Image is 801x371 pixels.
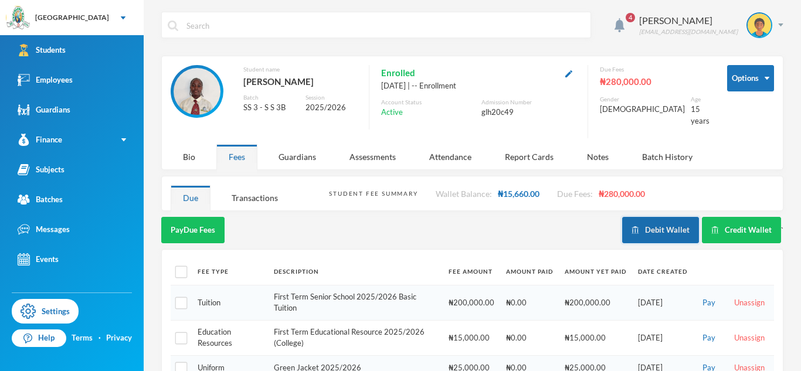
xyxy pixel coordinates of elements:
div: Student name [243,65,357,74]
div: Events [18,253,59,266]
a: Help [12,329,66,347]
button: Pay [699,297,719,309]
a: Settings [12,299,79,324]
img: search [168,21,178,31]
div: [GEOGRAPHIC_DATA] [35,12,109,23]
span: Due Fees: [557,189,593,199]
td: Education Resources [192,320,268,355]
th: Amount Paid [500,258,559,285]
div: [EMAIL_ADDRESS][DOMAIN_NAME] [639,28,738,36]
button: PayDue Fees [161,217,225,243]
td: First Term Educational Resource 2025/2026 (College) [268,320,443,355]
input: Search [185,12,585,39]
div: Transactions [219,185,290,210]
button: Pay [699,332,719,345]
div: [PERSON_NAME] [639,13,738,28]
div: Report Cards [493,144,566,169]
div: Account Status [381,98,476,107]
th: Fee Amount [443,258,500,285]
button: Unassign [731,297,768,309]
span: ₦280,000.00 [599,189,645,199]
td: ₦200,000.00 [559,285,632,320]
div: Age [691,95,710,104]
td: [DATE] [632,285,693,320]
img: STUDENT [748,13,771,37]
div: Student Fee Summary [329,189,418,198]
td: ₦0.00 [500,320,559,355]
div: Session [306,93,357,102]
div: ` [622,217,783,243]
button: Credit Wallet [702,217,781,243]
div: Subjects [18,164,65,176]
div: [DATE] | -- Enrollment [381,80,576,92]
td: Tuition [192,285,268,320]
span: Wallet Balance: [436,189,492,199]
div: Bio [171,144,208,169]
td: [DATE] [632,320,693,355]
span: ₦15,660.00 [498,189,539,199]
div: Batch History [630,144,705,169]
div: Guardians [18,104,70,116]
div: SS 3 - S S 3B [243,102,297,114]
div: Attendance [417,144,484,169]
button: Options [727,65,774,91]
div: Employees [18,74,73,86]
img: STUDENT [174,68,220,115]
button: Debit Wallet [622,217,699,243]
td: First Term Senior School 2025/2026 Basic Tuition [268,285,443,320]
div: · [99,332,101,344]
div: 15 years [691,104,710,127]
button: Unassign [731,332,768,345]
div: Notes [575,144,621,169]
div: Finance [18,134,62,146]
div: Gender [600,95,685,104]
div: Due [171,185,211,210]
div: Due Fees [600,65,710,74]
div: Batches [18,193,63,206]
img: logo [6,6,30,30]
td: ₦15,000.00 [559,320,632,355]
a: Terms [72,332,93,344]
span: Active [381,107,403,118]
div: Guardians [266,144,328,169]
div: Assessments [337,144,408,169]
a: Privacy [106,332,132,344]
div: Admission Number [481,98,576,107]
th: Amount Yet Paid [559,258,632,285]
th: Date Created [632,258,693,285]
span: Enrolled [381,65,415,80]
span: 4 [626,13,635,22]
div: Batch [243,93,297,102]
div: 2025/2026 [306,102,357,114]
div: Messages [18,223,70,236]
td: ₦200,000.00 [443,285,500,320]
td: ₦0.00 [500,285,559,320]
div: [PERSON_NAME] [243,74,357,89]
th: Description [268,258,443,285]
div: Students [18,44,66,56]
div: Fees [216,144,257,169]
div: [DEMOGRAPHIC_DATA] [600,104,685,115]
button: Edit [562,66,576,80]
td: ₦15,000.00 [443,320,500,355]
th: Fee Type [192,258,268,285]
div: ₦280,000.00 [600,74,710,89]
div: glh20c49 [481,107,576,118]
